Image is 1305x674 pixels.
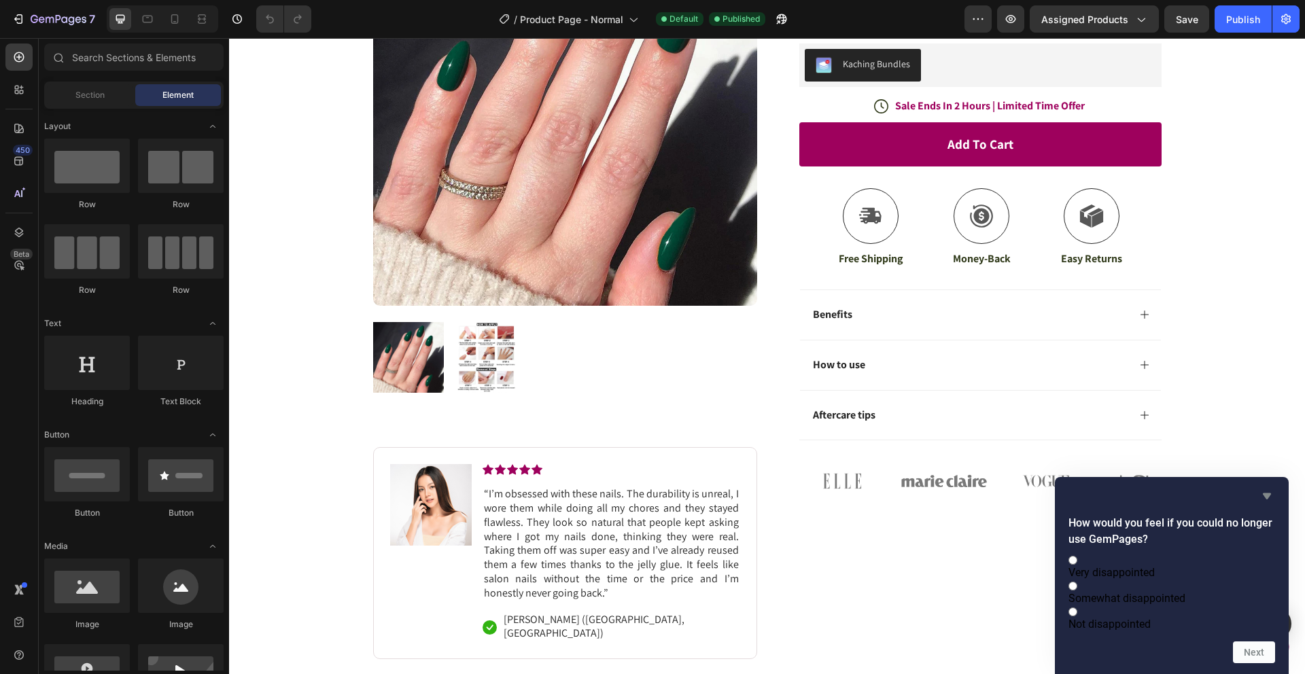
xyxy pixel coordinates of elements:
[256,5,311,33] div: Undo/Redo
[89,11,95,27] p: 7
[202,535,224,557] span: Toggle open
[44,507,130,519] div: Button
[876,424,962,462] img: gempages_579938398144299541-57c3e4b3-912b-44b4-bf1b-c279d3c16f20.png
[614,19,681,33] div: Kaching Bundles
[666,61,856,75] p: Sale Ends In 2 Hours | Limited Time Offer
[570,84,933,128] button: Add to cart
[44,429,69,441] span: Button
[1068,553,1275,631] div: How would you feel if you could no longer use GemPages?
[1068,607,1077,616] input: Not disappointed
[10,249,33,260] div: Beta
[723,13,760,25] span: Published
[1068,515,1275,548] h2: How would you feel if you could no longer use GemPages?
[570,424,656,462] img: gempages_579938398144299541-9dff458d-c1df-4533-a128-e53a876e4a2e.png
[44,120,71,132] span: Layout
[202,116,224,137] span: Toggle open
[1233,641,1275,663] button: Next question
[13,145,33,156] div: 450
[44,198,130,211] div: Row
[832,214,893,228] p: Easy Returns
[1027,592,1060,625] button: Button
[1068,592,1185,605] span: Somewhat disappointed
[162,89,194,101] span: Element
[514,12,517,26] span: /
[44,43,224,71] input: Search Sections & Elements
[576,11,692,43] button: Kaching Bundles
[672,424,758,462] img: gempages_579938398144299541-62d7a89e-b03f-4adc-8b18-ff52031b1522.png
[584,270,623,284] p: Benefits
[44,618,130,631] div: Image
[255,449,510,562] p: “I’m obsessed with these nails. The durability is unreal, I wore them while doing all my chores a...
[161,426,243,508] img: gempages_579938398144299541-a3f2c00b-ad01-410b-953b-2c04942b1fb6.png
[584,370,646,385] p: Aftercare tips
[1259,488,1275,504] button: Hide survey
[44,317,61,330] span: Text
[138,507,224,519] div: Button
[138,284,224,296] div: Row
[5,5,101,33] button: 7
[587,19,603,35] img: KachingBundles.png
[584,320,636,334] p: How to use
[774,424,860,462] img: gempages_579938398144299541-3f81a429-0dd0-4d2b-b029-a3a394af5b41.png
[229,38,1305,674] iframe: Design area
[1068,582,1077,590] input: Somewhat disappointed
[1030,5,1159,33] button: Assigned Products
[520,12,623,26] span: Product Page - Normal
[1068,618,1151,631] span: Not disappointed
[138,395,224,408] div: Text Block
[202,424,224,446] span: Toggle open
[138,618,224,631] div: Image
[718,98,784,115] div: Add to cart
[1068,556,1077,565] input: Very disappointed
[1041,12,1128,26] span: Assigned Products
[275,575,510,603] p: [PERSON_NAME] ([GEOGRAPHIC_DATA], [GEOGRAPHIC_DATA])
[1215,5,1272,33] button: Publish
[44,395,130,408] div: Heading
[724,214,782,228] p: Money-Back
[1176,14,1198,25] span: Save
[202,313,224,334] span: Toggle open
[1068,488,1275,663] div: How would you feel if you could no longer use GemPages?
[669,13,698,25] span: Default
[44,540,68,552] span: Media
[1068,566,1155,579] span: Very disappointed
[44,284,130,296] div: Row
[1164,5,1209,33] button: Save
[75,89,105,101] span: Section
[138,198,224,211] div: Row
[610,214,674,228] p: Free Shipping
[1226,12,1260,26] div: Publish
